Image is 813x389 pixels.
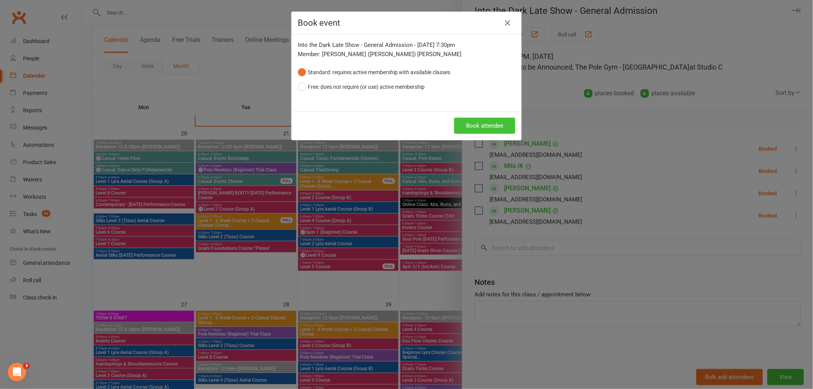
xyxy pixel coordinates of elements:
button: Book attendee [454,118,515,134]
button: Free: does not require (or use) active membership [298,80,425,94]
div: Into the Dark Late Show - General Admission - [DATE] 7:30pm Member: [PERSON_NAME] ([PERSON_NAME])... [298,40,515,59]
button: Standard: requires active membership with available classes [298,65,450,80]
iframe: Intercom live chat [8,363,26,381]
h4: Book event [298,18,515,28]
button: Close [501,17,514,29]
span: 3 [23,363,30,369]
